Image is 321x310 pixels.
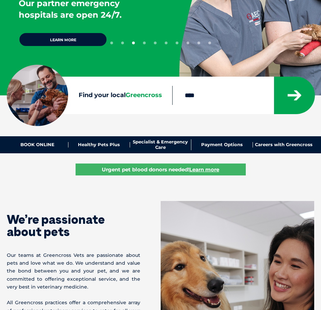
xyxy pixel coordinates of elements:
span: Greencross [126,91,162,99]
h1: We’re passionate about pets [7,213,140,238]
a: Healthy Pets Plus [68,142,130,148]
button: 8 of 10 [187,42,189,44]
a: Urgent pet blood donors needed!Learn more [76,164,246,175]
button: 4 of 10 [143,42,146,44]
a: Specialist & Emergency Care [130,139,192,150]
button: 1 of 10 [110,42,113,44]
a: Careers with Greencross [253,142,314,148]
a: Learn more [19,32,107,47]
button: 3 of 10 [132,42,135,44]
button: 9 of 10 [197,42,200,44]
button: 7 of 10 [176,42,178,44]
a: Payment Options [191,142,253,148]
a: BOOK ONLINE [7,142,68,148]
u: Learn more [189,166,219,173]
button: 6 of 10 [165,42,167,44]
p: Our teams at Greencross Vets are passionate about pets and love what we do. We understand and val... [7,251,140,291]
button: 2 of 10 [121,42,124,44]
label: Find your local [7,92,172,99]
button: 10 of 10 [208,42,211,44]
button: 5 of 10 [154,42,157,44]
